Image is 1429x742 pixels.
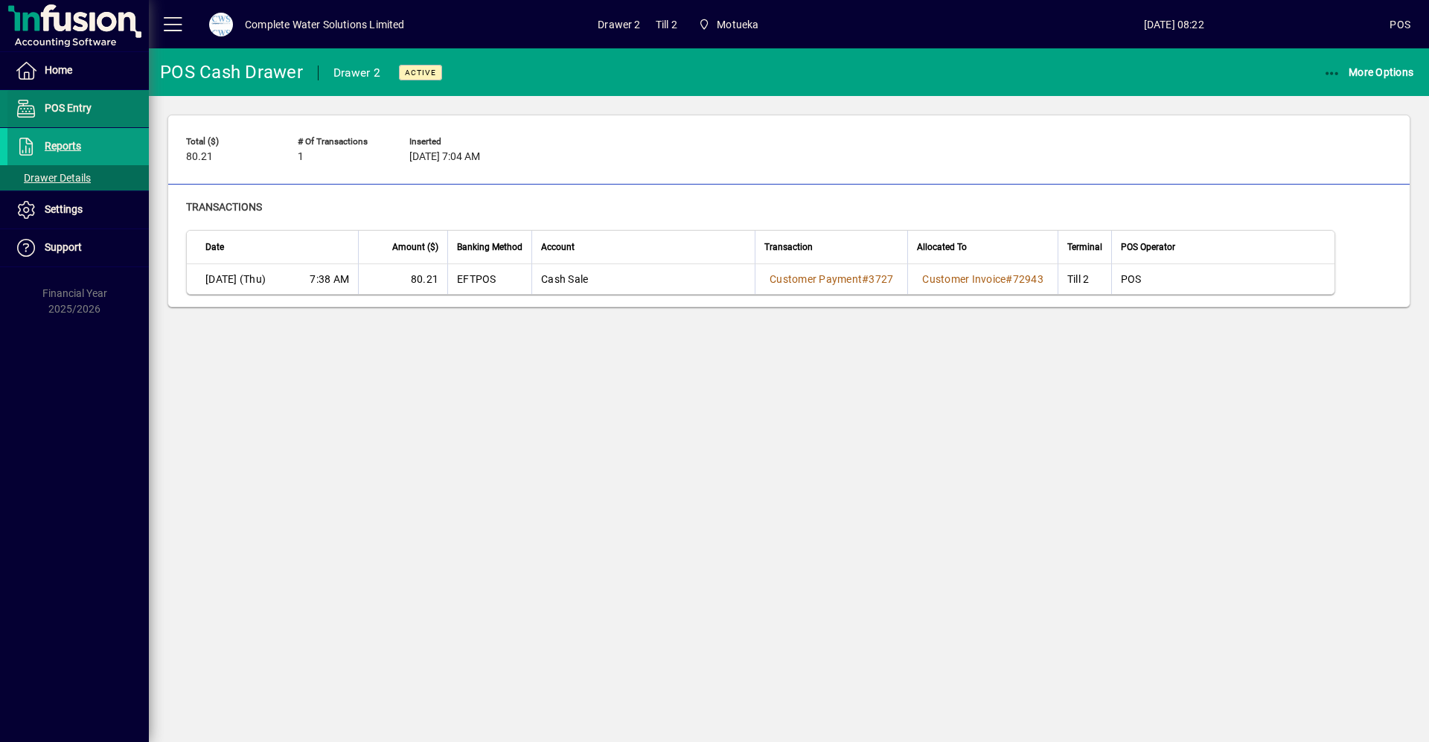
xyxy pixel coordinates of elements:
[15,172,91,184] span: Drawer Details
[1390,13,1410,36] div: POS
[447,264,531,294] td: EFTPOS
[1111,264,1334,294] td: POS
[45,241,82,253] span: Support
[392,239,438,255] span: Amount ($)
[7,90,149,127] a: POS Entry
[692,11,765,38] span: Motueka
[717,13,758,36] span: Motueka
[409,137,499,147] span: Inserted
[958,13,1390,36] span: [DATE] 08:22
[310,272,349,287] span: 7:38 AM
[405,68,436,77] span: Active
[531,264,755,294] td: Cash Sale
[45,203,83,215] span: Settings
[7,229,149,266] a: Support
[7,191,149,228] a: Settings
[457,239,522,255] span: Banking Method
[333,61,380,85] div: Drawer 2
[770,273,862,285] span: Customer Payment
[541,239,575,255] span: Account
[917,239,967,255] span: Allocated To
[186,151,213,163] span: 80.21
[922,273,1006,285] span: Customer Invoice
[1121,239,1175,255] span: POS Operator
[45,64,72,76] span: Home
[1006,273,1012,285] span: #
[197,11,245,38] button: Profile
[917,271,1049,287] a: Customer Invoice#72943
[656,13,677,36] span: Till 2
[245,13,405,36] div: Complete Water Solutions Limited
[869,273,893,285] span: 3727
[298,151,304,163] span: 1
[298,137,387,147] span: # of Transactions
[1058,264,1111,294] td: Till 2
[160,60,303,84] div: POS Cash Drawer
[205,239,224,255] span: Date
[205,272,266,287] span: [DATE] (Thu)
[7,165,149,191] a: Drawer Details
[1067,239,1102,255] span: Terminal
[45,102,92,114] span: POS Entry
[862,273,869,285] span: #
[1013,273,1043,285] span: 72943
[764,271,898,287] a: Customer Payment#3727
[186,201,262,213] span: Transactions
[45,140,81,152] span: Reports
[598,13,640,36] span: Drawer 2
[1323,66,1414,78] span: More Options
[186,137,275,147] span: Total ($)
[358,264,447,294] td: 80.21
[764,239,813,255] span: Transaction
[1320,59,1418,86] button: More Options
[409,151,480,163] span: [DATE] 7:04 AM
[7,52,149,89] a: Home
